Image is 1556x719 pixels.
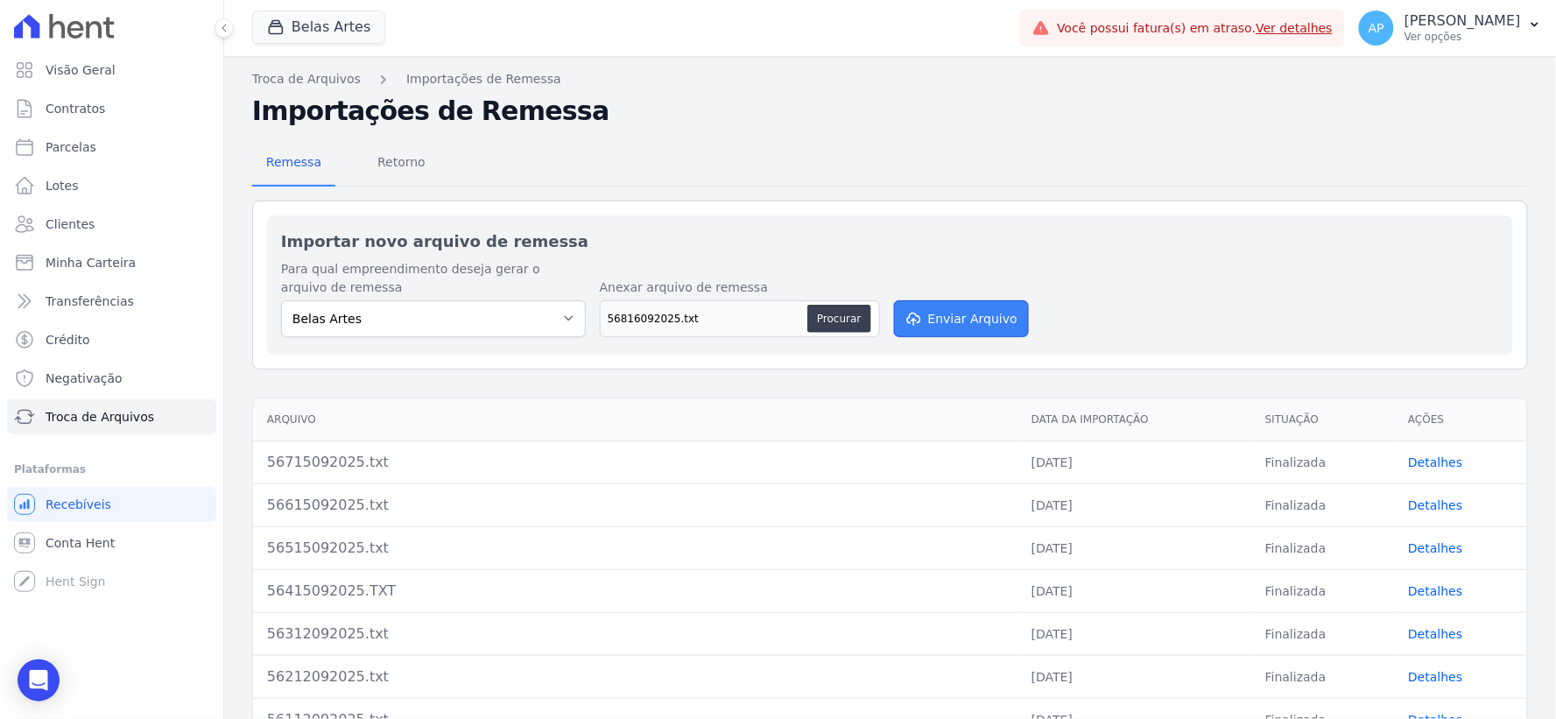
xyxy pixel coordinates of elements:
[252,141,440,187] nav: Tab selector
[252,95,1528,127] h2: Importações de Remessa
[7,487,216,522] a: Recebíveis
[1405,12,1521,30] p: [PERSON_NAME]
[7,361,216,396] a: Negativação
[252,141,335,187] a: Remessa
[46,138,96,156] span: Parcelas
[267,666,1003,687] div: 56212092025.txt
[267,538,1003,559] div: 56515092025.txt
[1345,4,1556,53] button: AP [PERSON_NAME] Ver opções
[7,207,216,242] a: Clientes
[1409,627,1463,641] a: Detalhes
[18,659,60,701] div: Open Intercom Messenger
[281,260,586,297] label: Para qual empreendimento deseja gerar o arquivo de remessa
[253,398,1017,441] th: Arquivo
[267,581,1003,602] div: 56415092025.TXT
[7,322,216,357] a: Crédito
[46,496,111,513] span: Recebíveis
[1017,526,1251,569] td: [DATE]
[46,370,123,387] span: Negativação
[1257,21,1334,35] a: Ver detalhes
[807,305,870,333] button: Procurar
[46,331,90,349] span: Crédito
[46,61,116,79] span: Visão Geral
[1017,483,1251,526] td: [DATE]
[252,70,361,88] a: Troca de Arquivos
[1251,569,1394,612] td: Finalizada
[1017,398,1251,441] th: Data da Importação
[267,495,1003,516] div: 56615092025.txt
[600,278,880,297] label: Anexar arquivo de remessa
[1017,441,1251,483] td: [DATE]
[46,534,115,552] span: Conta Hent
[281,229,1499,253] h2: Importar novo arquivo de remessa
[1369,22,1384,34] span: AP
[1409,541,1463,555] a: Detalhes
[1251,398,1394,441] th: Situação
[7,525,216,560] a: Conta Hent
[256,145,332,180] span: Remessa
[1251,655,1394,698] td: Finalizada
[1251,441,1394,483] td: Finalizada
[894,300,1029,337] button: Enviar Arquivo
[46,293,134,310] span: Transferências
[406,70,561,88] a: Importações de Remessa
[7,399,216,434] a: Troca de Arquivos
[7,245,216,280] a: Minha Carteira
[1017,655,1251,698] td: [DATE]
[7,168,216,203] a: Lotes
[1409,670,1463,684] a: Detalhes
[267,452,1003,473] div: 56715092025.txt
[367,145,436,180] span: Retorno
[46,408,154,426] span: Troca de Arquivos
[363,141,440,187] a: Retorno
[1017,612,1251,655] td: [DATE]
[7,130,216,165] a: Parcelas
[46,254,136,271] span: Minha Carteira
[7,91,216,126] a: Contratos
[46,177,79,194] span: Lotes
[1409,584,1463,598] a: Detalhes
[252,70,1528,88] nav: Breadcrumb
[1057,19,1333,38] span: Você possui fatura(s) em atraso.
[1409,455,1463,469] a: Detalhes
[1251,612,1394,655] td: Finalizada
[1251,483,1394,526] td: Finalizada
[1405,30,1521,44] p: Ver opções
[7,284,216,319] a: Transferências
[252,11,385,44] button: Belas Artes
[1251,526,1394,569] td: Finalizada
[14,459,209,480] div: Plataformas
[46,100,105,117] span: Contratos
[1017,569,1251,612] td: [DATE]
[267,624,1003,645] div: 56312092025.txt
[1395,398,1527,441] th: Ações
[7,53,216,88] a: Visão Geral
[46,215,95,233] span: Clientes
[1409,498,1463,512] a: Detalhes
